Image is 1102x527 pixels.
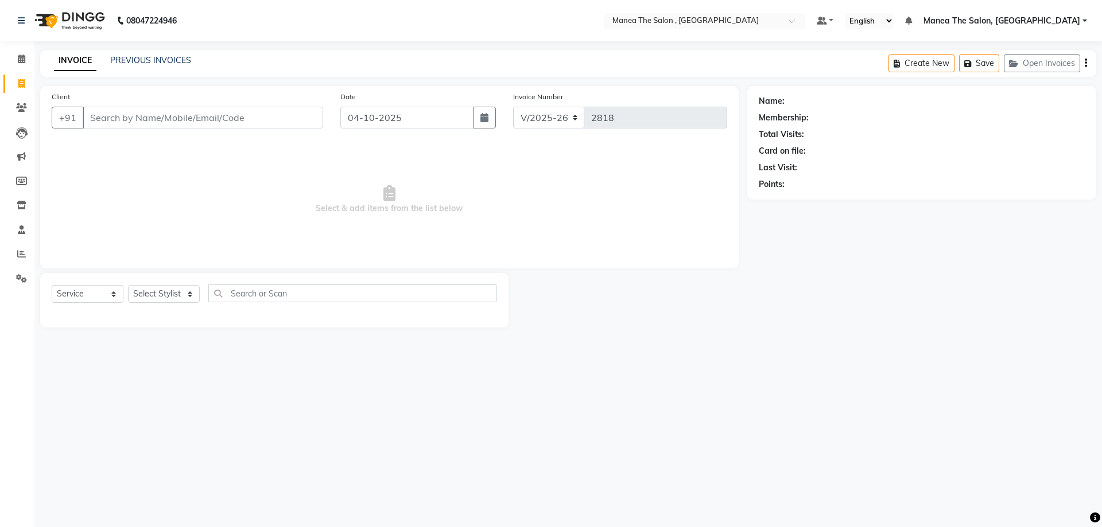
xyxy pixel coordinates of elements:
span: Select & add items from the list below [52,142,727,257]
div: Last Visit: [759,162,797,174]
a: PREVIOUS INVOICES [110,55,191,65]
input: Search or Scan [208,284,497,302]
a: INVOICE [54,50,96,71]
label: Date [340,92,356,102]
button: Open Invoices [1004,54,1080,72]
label: Invoice Number [513,92,563,102]
img: logo [29,5,108,37]
div: Points: [759,178,785,190]
div: Card on file: [759,145,806,157]
span: Manea The Salon, [GEOGRAPHIC_DATA] [923,15,1080,27]
div: Total Visits: [759,128,804,140]
label: Client [52,92,70,102]
div: Name: [759,95,785,107]
b: 08047224946 [126,5,177,37]
input: Search by Name/Mobile/Email/Code [83,107,323,128]
button: Create New [888,54,954,72]
button: +91 [52,107,84,128]
div: Membership: [759,112,809,124]
button: Save [959,54,999,72]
